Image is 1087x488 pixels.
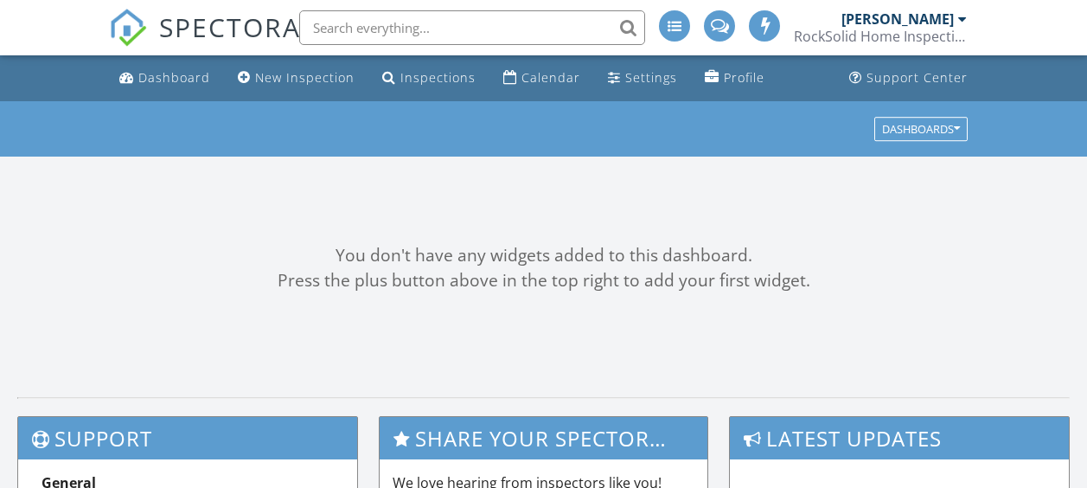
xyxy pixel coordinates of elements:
[231,62,361,94] a: New Inspection
[874,117,968,141] button: Dashboards
[109,23,301,60] a: SPECTORA
[380,417,708,459] h3: Share Your Spectora Experience
[842,62,975,94] a: Support Center
[496,62,587,94] a: Calendar
[138,69,210,86] div: Dashboard
[882,123,960,135] div: Dashboards
[299,10,645,45] input: Search everything...
[521,69,580,86] div: Calendar
[794,28,967,45] div: RockSolid Home Inspections
[724,69,764,86] div: Profile
[601,62,684,94] a: Settings
[18,417,357,459] h3: Support
[866,69,968,86] div: Support Center
[109,9,147,47] img: The Best Home Inspection Software - Spectora
[698,62,771,94] a: Profile
[841,10,954,28] div: [PERSON_NAME]
[730,417,1069,459] h3: Latest Updates
[112,62,217,94] a: Dashboard
[625,69,677,86] div: Settings
[400,69,476,86] div: Inspections
[159,9,301,45] span: SPECTORA
[17,268,1070,293] div: Press the plus button above in the top right to add your first widget.
[255,69,355,86] div: New Inspection
[375,62,483,94] a: Inspections
[17,243,1070,268] div: You don't have any widgets added to this dashboard.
